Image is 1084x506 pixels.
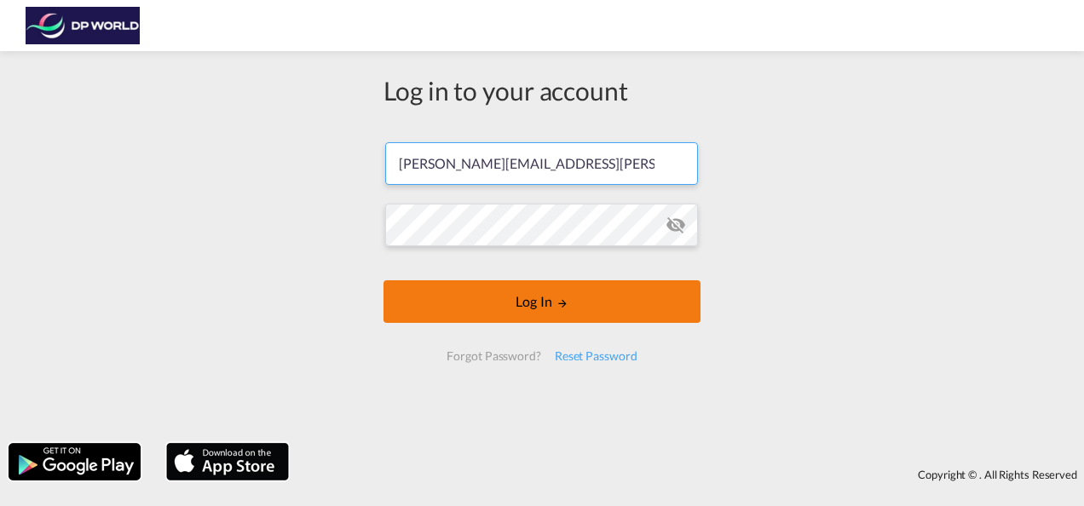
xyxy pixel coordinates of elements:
img: apple.png [164,441,291,482]
input: Enter email/phone number [385,142,698,185]
div: Reset Password [548,341,644,371]
div: Log in to your account [383,72,701,108]
button: LOGIN [383,280,701,323]
div: Forgot Password? [440,341,547,371]
img: google.png [7,441,142,482]
md-icon: icon-eye-off [666,215,686,235]
img: c08ca190194411f088ed0f3ba295208c.png [26,7,141,45]
div: Copyright © . All Rights Reserved [297,460,1084,489]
